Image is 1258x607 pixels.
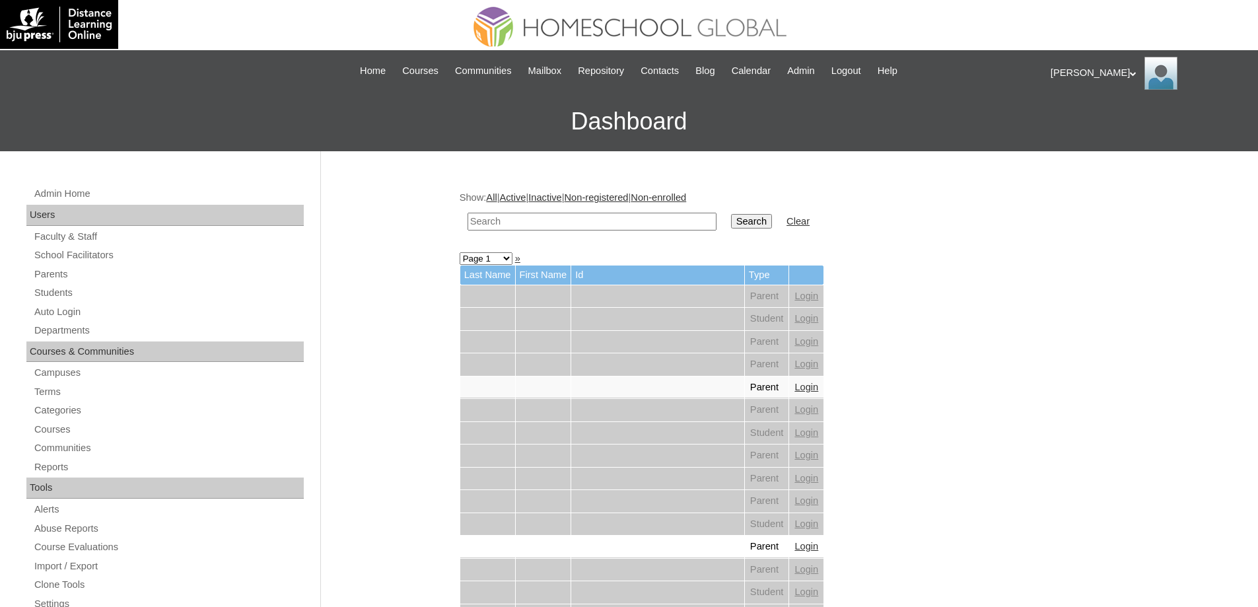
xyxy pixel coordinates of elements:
[499,192,526,203] a: Active
[565,192,629,203] a: Non-registered
[871,63,904,79] a: Help
[745,490,789,513] td: Parent
[486,192,497,203] a: All
[732,63,771,79] span: Calendar
[794,541,818,552] a: Login
[448,63,518,79] a: Communities
[33,186,304,202] a: Admin Home
[460,266,515,285] td: Last Name
[745,581,789,604] td: Student
[745,513,789,536] td: Student
[825,63,868,79] a: Logout
[634,63,685,79] a: Contacts
[745,536,789,558] td: Parent
[396,63,445,79] a: Courses
[402,63,438,79] span: Courses
[745,308,789,330] td: Student
[522,63,569,79] a: Mailbox
[33,501,304,518] a: Alerts
[26,205,304,226] div: Users
[33,365,304,381] a: Campuses
[33,229,304,245] a: Faculty & Staff
[745,422,789,445] td: Student
[33,539,304,555] a: Course Evaluations
[745,468,789,490] td: Parent
[1051,57,1245,90] div: [PERSON_NAME]
[33,322,304,339] a: Departments
[781,63,821,79] a: Admin
[33,459,304,476] a: Reports
[33,402,304,419] a: Categories
[695,63,715,79] span: Blog
[641,63,679,79] span: Contacts
[33,520,304,537] a: Abuse Reports
[1144,57,1177,90] img: Ariane Ebuen
[33,247,304,264] a: School Facilitators
[26,478,304,499] div: Tools
[528,192,562,203] a: Inactive
[831,63,861,79] span: Logout
[794,518,818,529] a: Login
[786,216,810,227] a: Clear
[878,63,897,79] span: Help
[26,341,304,363] div: Courses & Communities
[794,291,818,301] a: Login
[745,376,789,399] td: Parent
[745,331,789,353] td: Parent
[794,359,818,369] a: Login
[794,336,818,347] a: Login
[725,63,777,79] a: Calendar
[33,285,304,301] a: Students
[516,266,571,285] td: First Name
[689,63,721,79] a: Blog
[571,266,744,285] td: Id
[515,253,520,264] a: »
[794,427,818,438] a: Login
[33,440,304,456] a: Communities
[745,445,789,467] td: Parent
[33,421,304,438] a: Courses
[7,7,112,42] img: logo-white.png
[33,304,304,320] a: Auto Login
[794,313,818,324] a: Login
[787,63,815,79] span: Admin
[33,558,304,575] a: Import / Export
[360,63,386,79] span: Home
[33,266,304,283] a: Parents
[571,63,631,79] a: Repository
[528,63,562,79] span: Mailbox
[794,382,818,392] a: Login
[745,266,789,285] td: Type
[745,285,789,308] td: Parent
[631,192,686,203] a: Non-enrolled
[794,587,818,597] a: Login
[794,473,818,483] a: Login
[731,214,772,229] input: Search
[794,404,818,415] a: Login
[455,63,512,79] span: Communities
[745,559,789,581] td: Parent
[33,384,304,400] a: Terms
[745,353,789,376] td: Parent
[794,450,818,460] a: Login
[578,63,624,79] span: Repository
[33,577,304,593] a: Clone Tools
[7,92,1251,151] h3: Dashboard
[468,213,716,231] input: Search
[353,63,392,79] a: Home
[794,495,818,506] a: Login
[745,399,789,421] td: Parent
[794,564,818,575] a: Login
[460,191,1113,238] div: Show: | | | |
